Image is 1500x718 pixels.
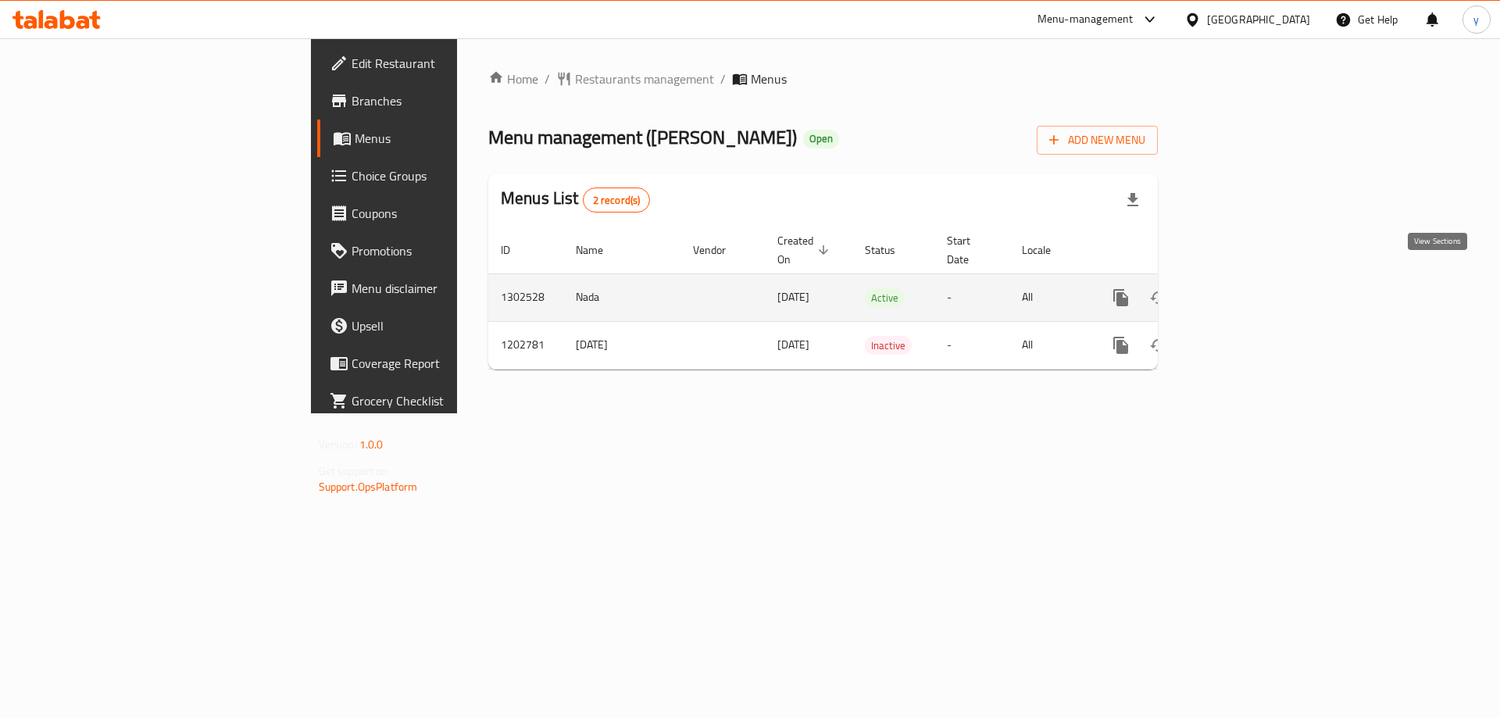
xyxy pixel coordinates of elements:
[501,241,530,259] span: ID
[317,232,562,270] a: Promotions
[1114,181,1152,219] div: Export file
[934,321,1009,369] td: -
[352,354,549,373] span: Coverage Report
[865,288,905,307] div: Active
[803,132,839,145] span: Open
[352,166,549,185] span: Choice Groups
[1022,241,1071,259] span: Locale
[488,227,1265,370] table: enhanced table
[488,70,1158,88] nav: breadcrumb
[803,130,839,148] div: Open
[865,241,916,259] span: Status
[1140,327,1177,364] button: Change Status
[576,241,623,259] span: Name
[1090,227,1265,274] th: Actions
[319,461,391,481] span: Get support on:
[317,45,562,82] a: Edit Restaurant
[317,157,562,195] a: Choice Groups
[575,70,714,88] span: Restaurants management
[352,316,549,335] span: Upsell
[352,241,549,260] span: Promotions
[583,188,651,213] div: Total records count
[488,120,797,155] span: Menu management ( [PERSON_NAME] )
[1049,130,1145,150] span: Add New Menu
[317,195,562,232] a: Coupons
[319,477,418,497] a: Support.OpsPlatform
[501,187,650,213] h2: Menus List
[317,382,562,420] a: Grocery Checklist
[352,391,549,410] span: Grocery Checklist
[751,70,787,88] span: Menus
[317,307,562,345] a: Upsell
[865,289,905,307] span: Active
[1102,327,1140,364] button: more
[317,120,562,157] a: Menus
[352,91,549,110] span: Branches
[777,287,809,307] span: [DATE]
[865,337,912,355] span: Inactive
[359,434,384,455] span: 1.0.0
[319,434,357,455] span: Version:
[1009,321,1090,369] td: All
[1009,273,1090,321] td: All
[934,273,1009,321] td: -
[317,345,562,382] a: Coverage Report
[865,336,912,355] div: Inactive
[352,54,549,73] span: Edit Restaurant
[1037,10,1134,29] div: Menu-management
[693,241,746,259] span: Vendor
[1473,11,1479,28] span: y
[777,231,834,269] span: Created On
[947,231,991,269] span: Start Date
[1102,279,1140,316] button: more
[1037,126,1158,155] button: Add New Menu
[352,204,549,223] span: Coupons
[584,193,650,208] span: 2 record(s)
[563,321,680,369] td: [DATE]
[355,129,549,148] span: Menus
[777,334,809,355] span: [DATE]
[317,82,562,120] a: Branches
[352,279,549,298] span: Menu disclaimer
[563,273,680,321] td: Nada
[317,270,562,307] a: Menu disclaimer
[1207,11,1310,28] div: [GEOGRAPHIC_DATA]
[720,70,726,88] li: /
[556,70,714,88] a: Restaurants management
